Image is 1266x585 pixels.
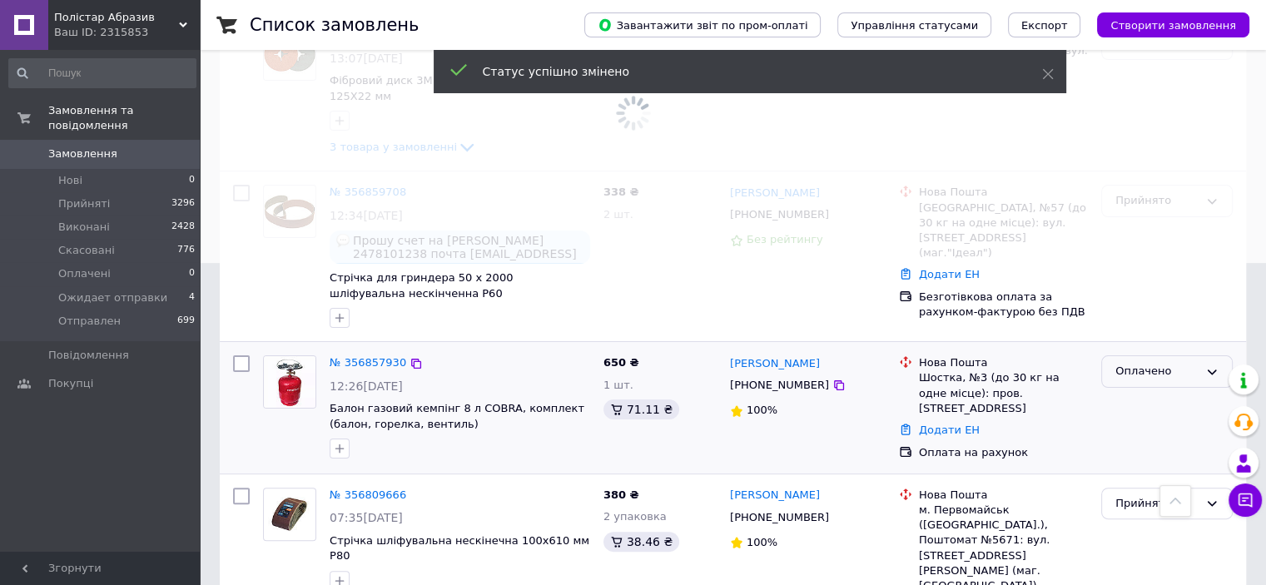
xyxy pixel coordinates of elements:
[1115,363,1199,380] div: Оплачено
[919,445,1088,460] div: Оплата на рахунок
[58,266,111,281] span: Оплачені
[54,10,179,25] span: Полістар Абразив
[330,534,589,563] a: Стрічка шліфувальна нескінечна 100х610 мм P80
[189,266,195,281] span: 0
[603,379,633,391] span: 1 шт.
[48,103,200,133] span: Замовлення та повідомлення
[584,12,821,37] button: Завантажити звіт по пром-оплаті
[727,374,832,396] div: [PHONE_NUMBER]
[603,488,639,501] span: 380 ₴
[603,399,679,419] div: 71.11 ₴
[730,488,820,503] a: [PERSON_NAME]
[264,356,315,408] img: Фото товару
[1110,19,1236,32] span: Створити замовлення
[58,173,82,188] span: Нові
[58,314,121,329] span: Отправлен
[48,376,93,391] span: Покупці
[177,314,195,329] span: 699
[58,290,167,305] span: Ожидает отправки
[603,532,679,552] div: 38.46 ₴
[177,243,195,258] span: 776
[919,355,1088,370] div: Нова Пошта
[263,355,316,409] a: Фото товару
[730,356,820,372] a: [PERSON_NAME]
[330,379,403,393] span: 12:26[DATE]
[603,510,667,523] span: 2 упаковка
[747,536,777,548] span: 100%
[264,497,315,531] img: Фото товару
[1115,495,1199,513] div: Прийнято
[837,12,991,37] button: Управління статусами
[1080,18,1249,31] a: Створити замовлення
[919,290,1088,320] div: Безготівкова оплата за рахунком-фактурою без ПДВ
[330,488,406,501] a: № 356809666
[189,290,195,305] span: 4
[48,348,129,363] span: Повідомлення
[58,243,115,258] span: Скасовані
[330,402,584,430] a: Балон газовий кемпінг 8 л COBRA, комплект (балон, горелка, вентиль)
[8,58,196,88] input: Пошук
[919,370,1088,416] div: Шостка, №3 (до 30 кг на одне місце): пров. [STREET_ADDRESS]
[603,356,639,369] span: 650 ₴
[171,196,195,211] span: 3296
[54,25,200,40] div: Ваш ID: 2315853
[330,356,406,369] a: № 356857930
[263,488,316,541] a: Фото товару
[330,511,403,524] span: 07:35[DATE]
[58,196,110,211] span: Прийняті
[1097,12,1249,37] button: Створити замовлення
[851,19,978,32] span: Управління статусами
[919,424,980,436] a: Додати ЕН
[919,268,980,280] a: Додати ЕН
[483,63,1000,80] div: Статус успішно змінено
[189,173,195,188] span: 0
[58,220,110,235] span: Виконані
[598,17,807,32] span: Завантажити звіт по пром-оплаті
[330,271,513,300] a: Стрічка для гриндера 50 x 2000 шліфувальна нескінченна P60
[1021,19,1068,32] span: Експорт
[1008,12,1081,37] button: Експорт
[48,146,117,161] span: Замовлення
[1229,483,1262,517] button: Чат з покупцем
[919,488,1088,503] div: Нова Пошта
[747,404,777,416] span: 100%
[727,507,832,528] div: [PHONE_NUMBER]
[250,15,419,35] h1: Список замовлень
[171,220,195,235] span: 2428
